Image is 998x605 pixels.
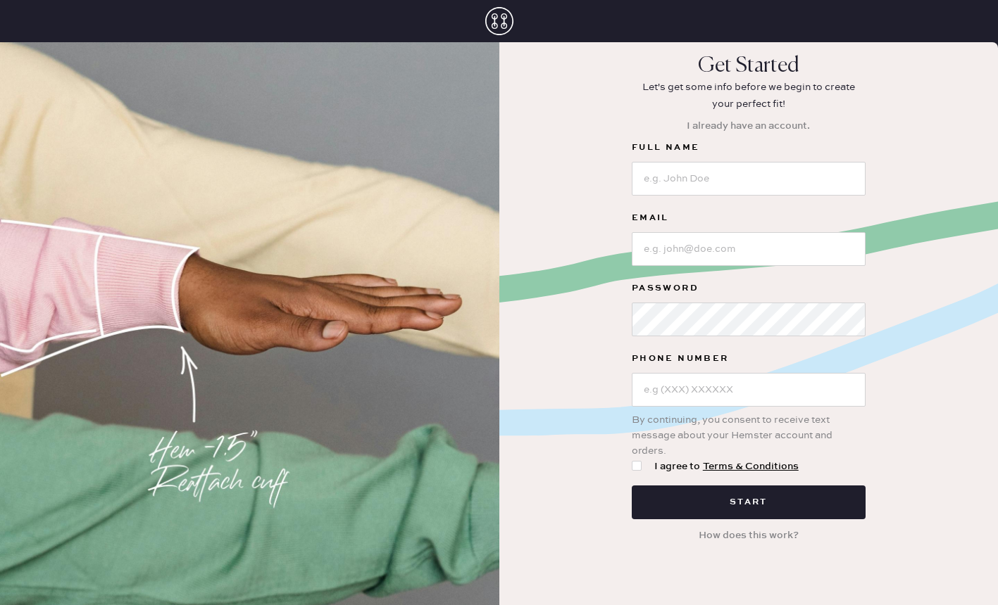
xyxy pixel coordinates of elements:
label: Phone Number [632,350,866,367]
input: e.g. john@doe.com [632,232,866,266]
div: By continuing, you consent to receive text message about your Hemster account and orders. [632,407,866,459]
p: Let's get some info before we begin to create your perfect fit! [632,79,865,113]
p: Get Started [698,53,799,79]
input: e.g (XXX) XXXXXX [632,373,866,407]
button: Start [632,485,866,519]
button: I already have an account. [678,113,818,139]
a: Terms & Conditions [703,460,799,473]
button: How does this work? [690,522,807,549]
span: I agree to [654,459,799,474]
label: Password [632,280,866,297]
label: Email [632,210,866,227]
label: Full Name [632,139,866,156]
input: e.g. John Doe [632,162,866,196]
